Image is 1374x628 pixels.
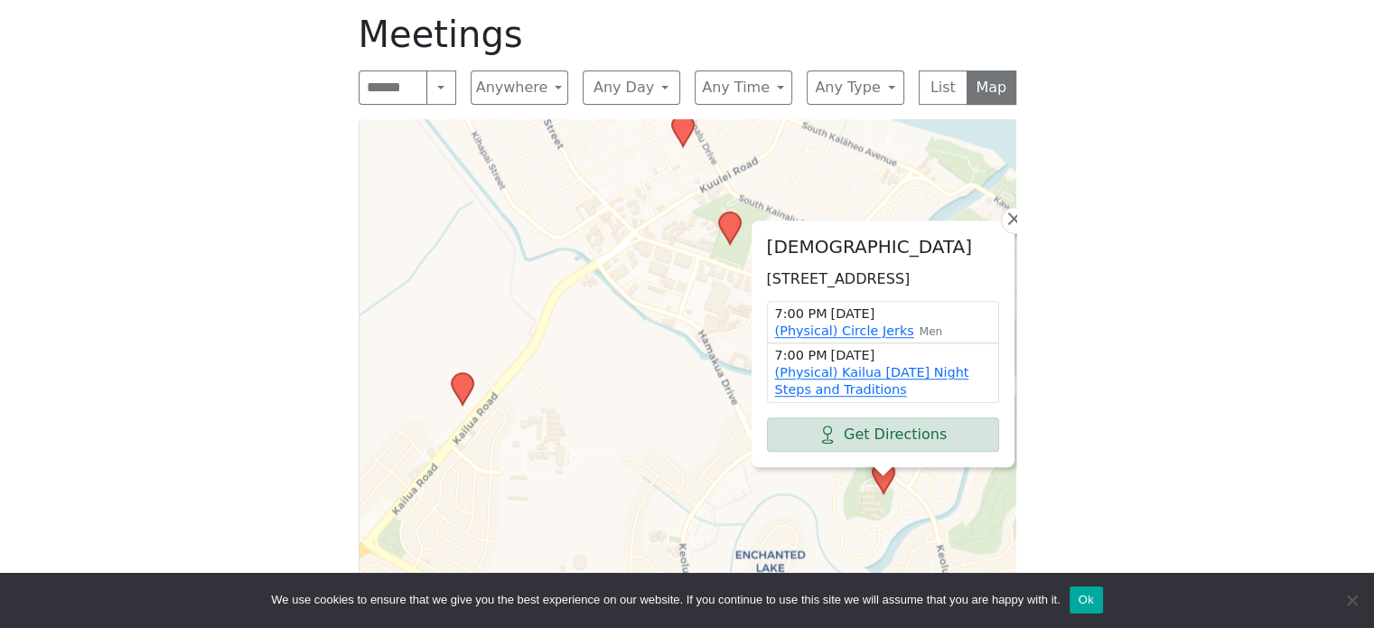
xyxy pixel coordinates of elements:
button: Map [967,70,1016,105]
a: (Physical) Circle Jerks [775,323,914,338]
button: Ok [1070,586,1103,614]
span: × [1005,209,1023,230]
span: [DATE] [830,347,874,364]
button: Any Time [695,70,792,105]
button: Search [426,70,455,105]
span: [DATE] [830,305,874,323]
button: Anywhere [471,70,568,105]
p: [STREET_ADDRESS] [767,268,999,290]
a: (Physical) Kailua [DATE] Night Steps and Traditions [775,365,969,397]
a: Get Directions [767,417,999,452]
span: No [1342,591,1360,609]
input: Search [359,70,428,105]
span: We use cookies to ensure that we give you the best experience on our website. If you continue to ... [271,591,1060,609]
time: 7:00 PM [775,305,991,323]
a: Close popup [1001,207,1028,234]
button: Any Type [807,70,904,105]
small: Men [920,325,942,338]
h2: [DEMOGRAPHIC_DATA] [767,236,999,258]
button: Any Day [583,70,680,105]
h1: Meetings [359,13,1016,56]
button: List [919,70,968,105]
time: 7:00 PM [775,347,991,364]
